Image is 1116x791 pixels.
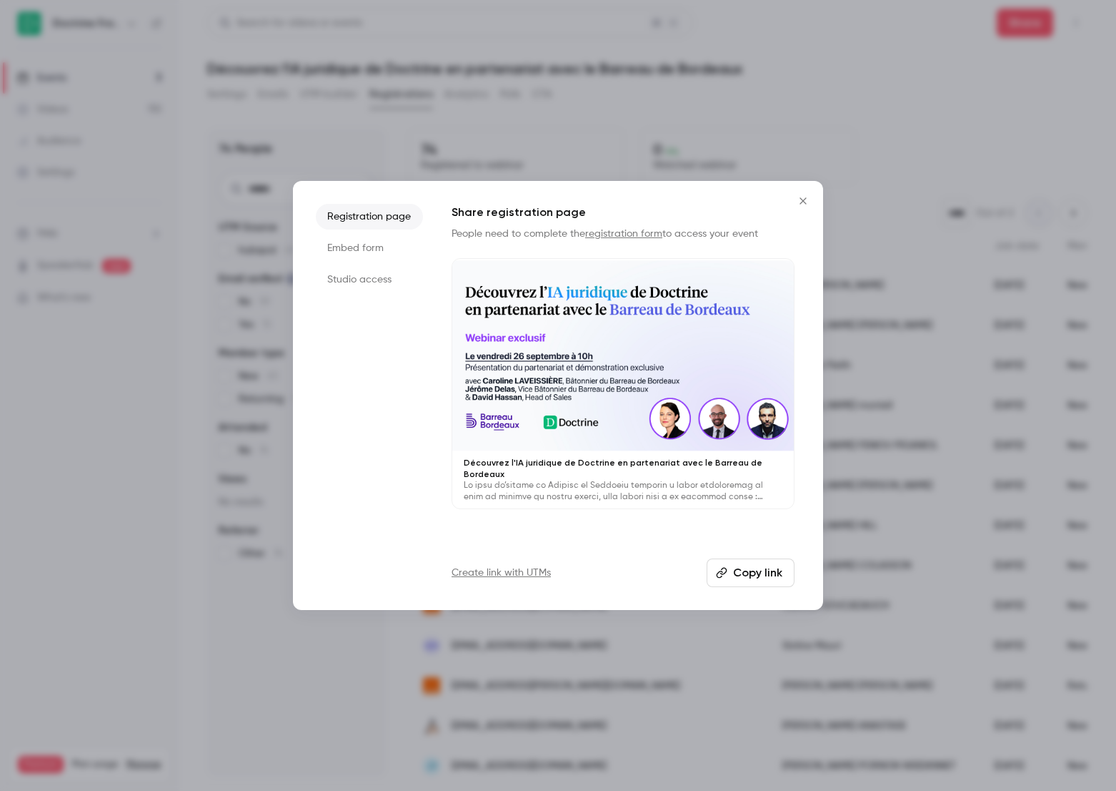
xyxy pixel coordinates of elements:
h1: Share registration page [452,204,794,221]
button: Close [789,187,817,215]
li: Embed form [316,235,423,261]
li: Registration page [316,204,423,230]
p: People need to complete the to access your event [452,227,794,241]
a: Create link with UTMs [452,566,551,580]
button: Copy link [707,559,794,587]
p: Découvrez l'IA juridique de Doctrine en partenariat avec le Barreau de Bordeaux [464,457,782,480]
li: Studio access [316,267,423,293]
p: Lo ipsu do’sitame co Adipisc el Seddoeiu temporin u labor etdoloremag al enim ad minimve qu nostr... [464,480,782,503]
a: registration form [585,229,662,239]
a: Découvrez l'IA juridique de Doctrine en partenariat avec le Barreau de BordeauxLo ipsu do’sitame ... [452,258,794,509]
